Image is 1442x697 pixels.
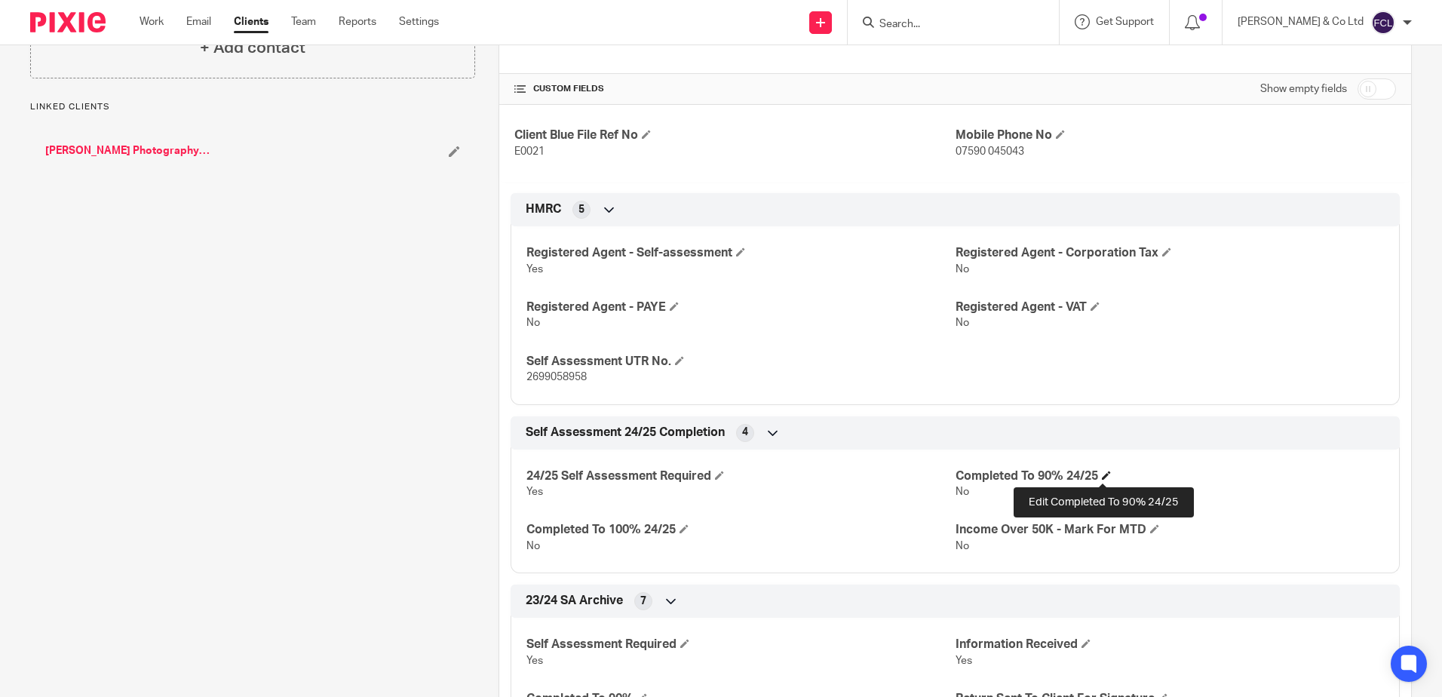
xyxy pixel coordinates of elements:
[956,637,1384,652] h4: Information Received
[578,202,584,217] span: 5
[526,201,561,217] span: HMRC
[514,127,955,143] h4: Client Blue File Ref No
[186,14,211,29] a: Email
[1260,81,1347,97] label: Show empty fields
[526,656,543,666] span: Yes
[1371,11,1395,35] img: svg%3E
[956,522,1384,538] h4: Income Over 50K - Mark For MTD
[956,264,969,275] span: No
[526,372,587,382] span: 2699058958
[640,594,646,609] span: 7
[526,245,955,261] h4: Registered Agent - Self-assessment
[956,541,969,551] span: No
[956,127,1396,143] h4: Mobile Phone No
[526,637,955,652] h4: Self Assessment Required
[956,656,972,666] span: Yes
[956,318,969,328] span: No
[526,522,955,538] h4: Completed To 100% 24/25
[339,14,376,29] a: Reports
[956,487,969,497] span: No
[956,245,1384,261] h4: Registered Agent - Corporation Tax
[526,354,955,370] h4: Self Assessment UTR No.
[1096,17,1154,27] span: Get Support
[30,101,475,113] p: Linked clients
[878,18,1014,32] input: Search
[526,425,725,441] span: Self Assessment 24/25 Completion
[30,12,106,32] img: Pixie
[200,36,305,60] h4: + Add contact
[514,83,955,95] h4: CUSTOM FIELDS
[514,146,545,157] span: E0021
[526,468,955,484] h4: 24/25 Self Assessment Required
[956,468,1384,484] h4: Completed To 90% 24/25
[399,14,439,29] a: Settings
[291,14,316,29] a: Team
[1238,14,1364,29] p: [PERSON_NAME] & Co Ltd
[526,264,543,275] span: Yes
[526,487,543,497] span: Yes
[526,593,623,609] span: 23/24 SA Archive
[45,143,211,158] a: [PERSON_NAME] Photography Ltd - (E0021)
[526,299,955,315] h4: Registered Agent - PAYE
[526,541,540,551] span: No
[956,146,1024,157] span: 07590 045043
[526,318,540,328] span: No
[742,425,748,440] span: 4
[234,14,268,29] a: Clients
[140,14,164,29] a: Work
[956,299,1384,315] h4: Registered Agent - VAT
